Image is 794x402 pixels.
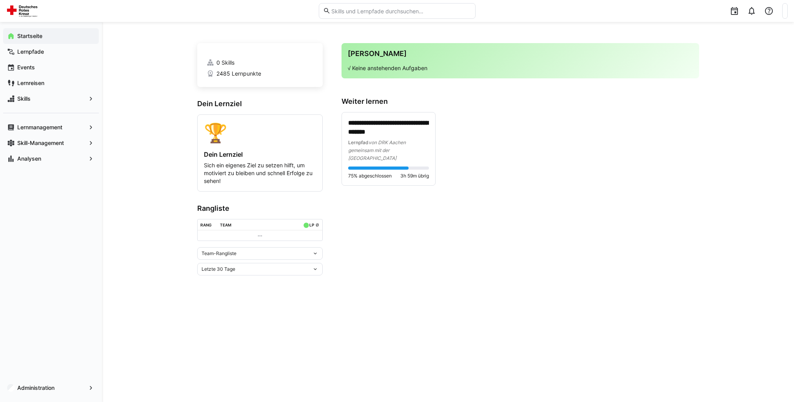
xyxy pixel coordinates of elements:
h3: Dein Lernziel [197,100,323,108]
div: LP [309,223,314,227]
span: Team-Rangliste [202,250,236,257]
span: 75% abgeschlossen [348,173,392,179]
span: 3h 59m übrig [400,173,429,179]
div: Rang [200,223,212,227]
a: ø [316,221,319,228]
div: 🏆 [204,121,316,144]
h4: Dein Lernziel [204,150,316,158]
h3: Weiter lernen [342,97,699,106]
input: Skills und Lernpfade durchsuchen… [331,7,471,14]
span: von DRK Aachen gemeinsam mit der [GEOGRAPHIC_DATA] [348,139,406,161]
p: Sich ein eigenes Ziel zu setzen hilft, um motiviert zu bleiben und schnell Erfolge zu sehen! [204,161,316,185]
span: 2485 Lernpunkte [216,70,261,78]
a: 0 Skills [207,59,313,67]
span: 0 Skills [216,59,234,67]
span: Lernpfad [348,139,369,145]
p: √ Keine anstehenden Aufgaben [348,64,693,72]
span: Letzte 30 Tage [202,266,235,272]
h3: Rangliste [197,204,323,213]
h3: [PERSON_NAME] [348,49,693,58]
div: Team [220,223,231,227]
